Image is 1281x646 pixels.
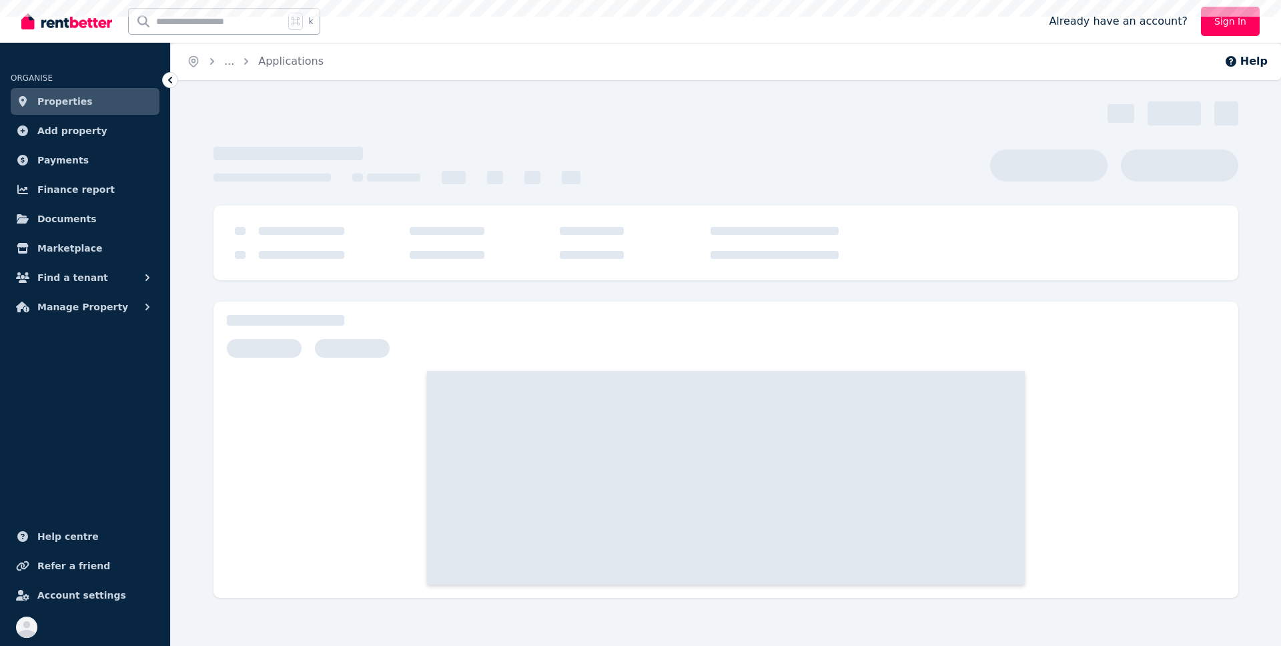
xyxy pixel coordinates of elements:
a: Add property [11,117,159,144]
span: k [308,16,313,27]
span: Add property [37,123,107,139]
span: Help centre [37,529,99,545]
a: Finance report [11,176,159,203]
span: Account settings [37,587,126,603]
img: RentBetter [21,11,112,31]
span: Manage Property [37,299,128,315]
span: Payments [37,152,89,168]
span: Properties [37,93,93,109]
a: Documents [11,206,159,232]
button: Find a tenant [11,264,159,291]
a: Account settings [11,582,159,609]
nav: Breadcrumb [171,43,340,80]
span: ORGANISE [11,73,53,83]
a: Applications [258,55,324,67]
span: ... [224,55,234,67]
button: Help [1224,53,1268,69]
a: Refer a friend [11,553,159,579]
span: Documents [37,211,97,227]
span: Find a tenant [37,270,108,286]
button: Manage Property [11,294,159,320]
a: Help centre [11,523,159,550]
a: Sign In [1201,7,1260,36]
a: Payments [11,147,159,174]
a: Marketplace [11,235,159,262]
span: Already have an account? [1049,13,1188,29]
span: Refer a friend [37,558,110,574]
span: Finance report [37,182,115,198]
span: Marketplace [37,240,102,256]
a: Properties [11,88,159,115]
